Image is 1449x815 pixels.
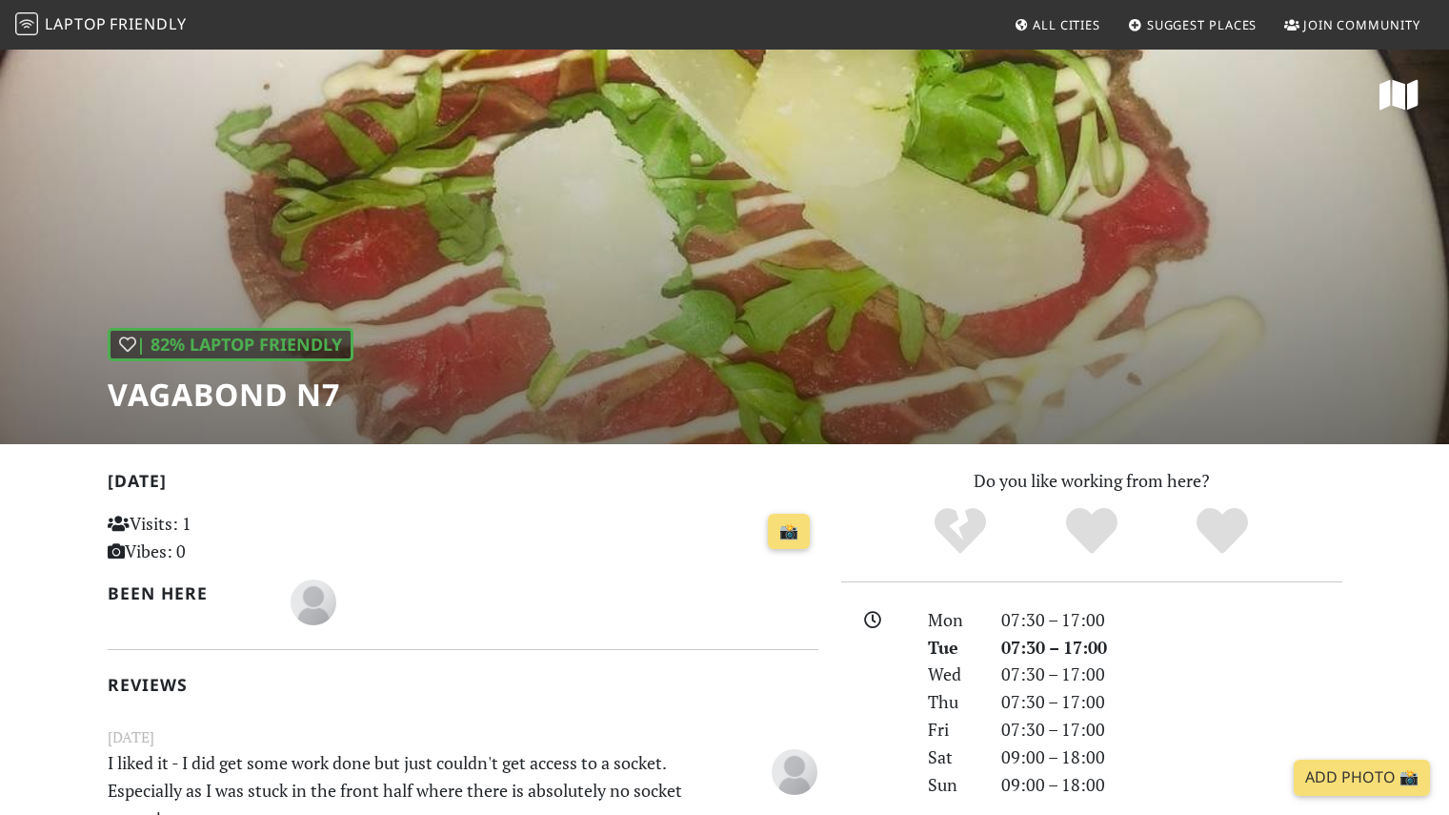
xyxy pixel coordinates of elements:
a: 📸 [768,514,810,550]
div: 07:30 – 17:00 [990,606,1354,634]
div: Wed [916,661,989,688]
span: Join Community [1303,16,1420,33]
img: blank-535327c66bd565773addf3077783bbfce4b00ec00e9fd257753287c682c7fa38.png [772,749,817,795]
h2: [DATE] [108,471,818,499]
div: | 82% Laptop Friendly [108,328,353,361]
a: LaptopFriendly LaptopFriendly [15,9,187,42]
span: All Cities [1033,16,1100,33]
div: 07:30 – 17:00 [990,688,1354,716]
img: blank-535327c66bd565773addf3077783bbfce4b00ec00e9fd257753287c682c7fa38.png [291,580,336,625]
div: Sun [916,771,989,799]
small: [DATE] [96,725,830,749]
div: 09:00 – 18:00 [990,744,1354,771]
span: Friendly [110,13,186,34]
div: 07:30 – 17:00 [990,716,1354,744]
h2: Reviews [108,675,818,695]
div: Yes [1026,505,1157,558]
h1: Vagabond N7 [108,377,353,413]
h2: Been here [108,583,269,603]
a: Join Community [1277,8,1428,42]
a: All Cities [1006,8,1108,42]
p: Visits: 1 Vibes: 0 [108,510,330,565]
div: Definitely! [1157,505,1288,558]
div: Mon [916,606,989,634]
span: Suggest Places [1147,16,1258,33]
a: Add Photo 📸 [1294,760,1430,796]
span: Ella Harvey [772,758,817,781]
span: Ella Harvey [291,589,336,612]
div: Fri [916,716,989,744]
div: 07:30 – 17:00 [990,634,1354,662]
img: LaptopFriendly [15,12,38,35]
div: Tue [916,634,989,662]
div: No [895,505,1026,558]
a: Suggest Places [1120,8,1265,42]
p: Do you like working from here? [841,467,1342,495]
span: Laptop [45,13,107,34]
div: 07:30 – 17:00 [990,661,1354,688]
div: Thu [916,688,989,716]
div: Sat [916,744,989,771]
div: 09:00 – 18:00 [990,771,1354,799]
